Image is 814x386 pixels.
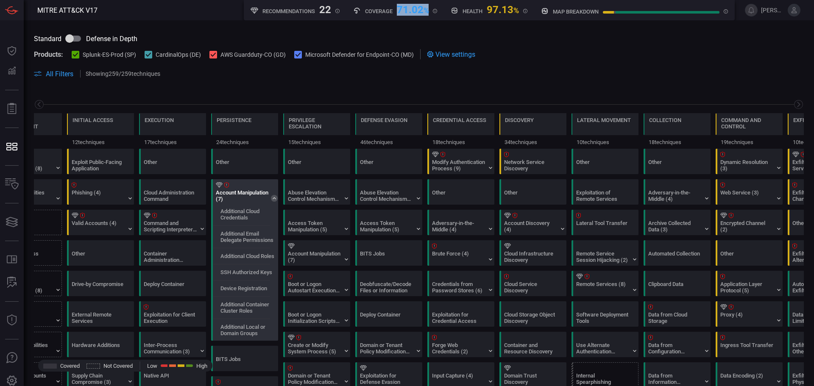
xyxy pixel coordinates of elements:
div: Data Encoding (2) [720,372,773,385]
button: Inventory [2,174,22,194]
div: Domain or Tenant Policy Modification (2) [288,372,341,385]
div: Lateral Tool Transfer [576,220,629,233]
span: % [513,6,519,15]
div: Data from Information Repositories (5) [648,372,701,385]
h5: map breakdown [553,8,599,15]
div: Domain Trust Discovery [504,372,557,385]
div: TA0008: Lateral Movement [571,113,638,149]
div: T1098.001: Additional Cloud Credentials [213,204,280,225]
div: Proxy (4) [720,311,773,324]
div: T1613: Container and Resource Discovery [499,332,566,357]
div: T1119: Automated Collection [644,240,711,266]
button: Dashboard [2,41,22,61]
div: Exploitation for Defense Evasion [360,372,413,385]
div: 17 techniques [139,135,206,149]
div: Persistence [217,117,251,123]
div: T1550: Use Alternate Authentication Material [571,332,638,357]
div: Brute Force (4) [432,250,485,263]
span: Defense in Depth [86,35,137,43]
div: T1557: Adversary-in-the-Middle [644,179,711,205]
span: Splunk-ES-Prod (SP) [83,51,136,58]
div: Input Capture (4) [432,372,485,385]
div: Network Service Discovery [504,159,557,172]
div: Access Token Manipulation (5) [360,220,413,233]
div: T1484: Domain or Tenant Policy Modification [355,332,422,357]
div: T1072: Software Deployment Tools [571,301,638,327]
div: Create or Modify System Process (5) [288,342,341,355]
label: Additional Cloud Roles [220,253,274,259]
div: Phishing (4) [72,189,125,202]
div: Deploy Container [144,281,197,294]
div: T1610: Deploy Container [355,301,422,327]
span: High [196,363,207,369]
div: Other [644,149,711,174]
div: T1610: Deploy Container [139,271,206,296]
button: ALERT ANALYSIS [2,272,22,293]
div: Exploit Public-Facing Application [72,159,125,172]
div: 24 techniques [211,135,278,149]
button: Cards [2,212,22,232]
span: Low [147,363,157,369]
div: Collection [649,117,681,123]
div: Command and Scripting Interpreter (12) [144,220,197,233]
label: Additional Local or Domain Groups [220,324,280,336]
div: Cloud Service Discovery [504,281,557,294]
div: TA0011: Command and Control [716,113,783,149]
div: Initial Access [72,117,113,123]
div: T1555: Credentials from Password Stores [427,271,494,296]
div: 34 techniques [499,135,566,149]
div: Hardware Additions [72,342,125,355]
div: T1105: Ingress Tool Transfer [716,332,783,357]
label: Additional Email Delegate Permissions [220,230,280,243]
div: BITS Jobs [360,250,413,263]
div: T1543: Create or Modify System Process [283,332,350,357]
span: AWS Guardduty-CO (GD) [220,51,286,58]
button: Ask Us A Question [2,348,22,368]
label: Additional Container Cluster Roles [220,301,280,314]
div: Deobfuscate/Decode Files or Information [360,281,413,294]
div: T1556: Modify Authentication Process [427,149,494,174]
button: Detections [2,61,22,81]
div: T1134: Access Token Manipulation [283,210,350,235]
div: T1102: Web Service [716,179,783,205]
span: Not Covered [103,363,133,369]
div: 46 techniques [355,135,422,149]
div: Other [211,149,278,174]
div: Command and Control [721,117,777,130]
span: View settings [435,50,475,58]
div: TA0003: Persistence [211,113,278,149]
div: Dynamic Resolution (3) [720,159,773,172]
div: TA0004: Privilege Escalation [283,113,350,149]
div: T1098.003: Additional Cloud Roles [213,249,280,263]
div: T1098.002: Additional Email Delegate Permissions [213,227,280,247]
button: Microsoft Defender for Endpoint-CO (MD) [294,50,414,58]
p: Showing 259 / 259 techniques [86,70,160,77]
div: T1568: Dynamic Resolution [716,149,783,174]
div: T1110: Brute Force [427,240,494,266]
div: Valid Accounts (4) [72,220,125,233]
div: Remote Services (8) [576,281,629,294]
div: Deploy Container [360,311,413,324]
div: Web Service (3) [720,189,773,202]
div: T1651: Cloud Administration Command (Not covered) [139,179,206,205]
div: Application Layer Protocol (5) [720,281,773,294]
div: T1046: Network Service Discovery [499,149,566,174]
div: 18 techniques [427,135,494,149]
div: T1547: Boot or Logon Autostart Execution [283,271,350,296]
div: T1071: Application Layer Protocol [716,271,783,296]
div: Exploitation for Client Execution [144,311,197,324]
div: T1609: Container Administration Command [139,240,206,266]
div: T1548: Abuse Elevation Control Mechanism [283,179,350,205]
div: T1526: Cloud Service Discovery [499,271,566,296]
div: T1560: Archive Collected Data [644,210,711,235]
div: 18 techniques [644,135,711,149]
div: Adversary-in-the-Middle (4) [432,220,485,233]
span: Covered [60,363,80,369]
div: Other [432,189,485,202]
div: Data from Cloud Storage [648,311,701,324]
div: Boot or Logon Autostart Execution (14) [288,281,341,294]
div: TA0002: Execution [139,113,206,149]
div: T1059: Command and Scripting Interpreter [139,210,206,235]
div: T1134: Access Token Manipulation [355,210,422,235]
div: Encrypted Channel (2) [720,220,773,233]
